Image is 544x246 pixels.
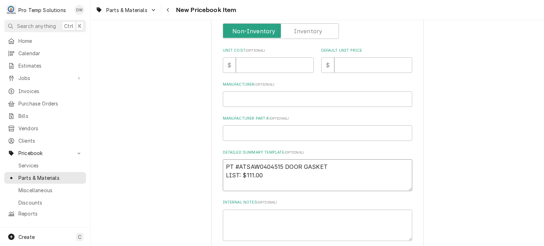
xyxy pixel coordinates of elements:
[269,116,289,120] span: ( optional )
[78,233,81,241] span: C
[4,110,86,122] a: Bills
[18,162,83,169] span: Services
[18,6,66,14] div: Pro Temp Solutions
[18,74,72,82] span: Jobs
[257,200,277,204] span: ( optional )
[18,100,83,107] span: Purchase Orders
[4,85,86,97] a: Invoices
[223,150,412,191] div: Detailed Summary Template
[4,35,86,47] a: Home
[93,4,159,16] a: Go to Parts & Materials
[17,22,56,30] span: Search anything
[254,82,274,86] span: ( optional )
[223,82,412,107] div: Manufacturer
[6,5,16,15] div: P
[18,137,83,144] span: Clients
[106,6,147,14] span: Parts & Materials
[223,200,412,205] label: Internal Notes
[4,135,86,147] a: Clients
[4,160,86,171] a: Services
[174,5,237,15] span: New Pricebook Item
[321,57,334,73] div: $
[4,184,86,196] a: Miscellaneous
[78,22,81,30] span: K
[6,5,16,15] div: Pro Temp Solutions's Avatar
[223,48,314,73] div: Unit Cost
[4,72,86,84] a: Go to Jobs
[223,57,236,73] div: $
[18,226,82,233] span: Help Center
[4,98,86,109] a: Purchase Orders
[245,48,265,52] span: ( optional )
[284,150,304,154] span: ( optional )
[18,87,83,95] span: Invoices
[4,20,86,32] button: Search anythingCtrlK
[4,122,86,134] a: Vendors
[4,147,86,159] a: Go to Pricebook
[163,4,174,16] button: Navigate back
[18,174,83,182] span: Parts & Materials
[4,172,86,184] a: Parts & Materials
[321,48,412,53] label: Default Unit Price
[4,224,86,235] a: Go to Help Center
[18,187,83,194] span: Miscellaneous
[18,50,83,57] span: Calendar
[18,112,83,120] span: Bills
[223,150,412,155] label: Detailed Summary Template
[18,125,83,132] span: Vendors
[4,208,86,219] a: Reports
[4,47,86,59] a: Calendar
[18,199,83,206] span: Discounts
[223,159,412,191] textarea: To enrich screen reader interactions, please activate Accessibility in Grammarly extension settings
[223,14,412,39] div: Part Type
[18,210,83,217] span: Reports
[64,22,73,30] span: Ctrl
[4,60,86,71] a: Estimates
[4,197,86,208] a: Discounts
[223,116,412,121] label: Manufacturer Part #
[223,48,314,53] label: Unit Cost
[18,149,72,157] span: Pricebook
[223,116,412,141] div: Manufacturer Part #
[321,48,412,73] div: Default Unit Price
[18,234,35,240] span: Create
[223,82,412,87] label: Manufacturer
[74,5,84,15] div: Dana Williams's Avatar
[18,37,83,45] span: Home
[74,5,84,15] div: DW
[223,200,412,241] div: Internal Notes
[18,62,83,69] span: Estimates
